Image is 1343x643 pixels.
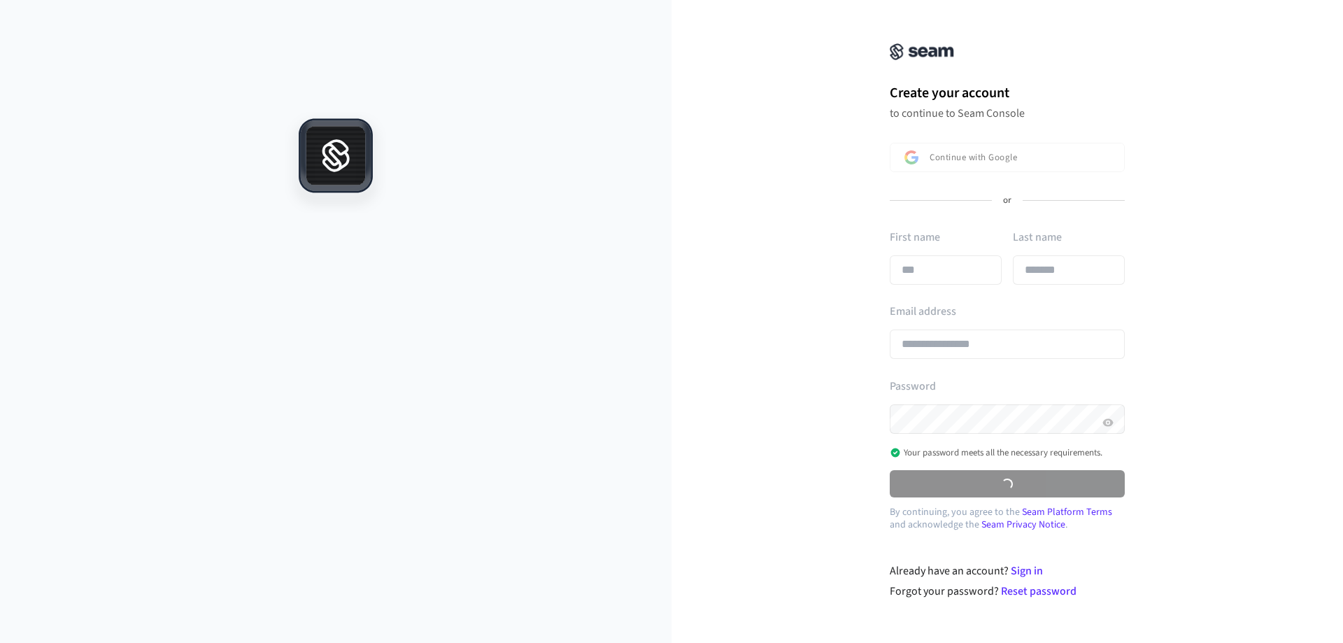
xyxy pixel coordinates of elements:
p: Your password meets all the necessary requirements. [890,447,1102,458]
div: Forgot your password? [890,583,1125,600]
p: By continuing, you agree to the and acknowledge the . [890,506,1125,531]
p: to continue to Seam Console [890,106,1125,120]
a: Seam Privacy Notice [981,518,1065,532]
img: Seam Console [890,43,954,60]
a: Seam Platform Terms [1022,505,1112,519]
h1: Create your account [890,83,1125,104]
p: or [1003,195,1011,207]
a: Sign in [1011,563,1043,579]
button: Show password [1100,414,1116,431]
a: Reset password [1001,584,1076,599]
div: Already have an account? [890,563,1125,579]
